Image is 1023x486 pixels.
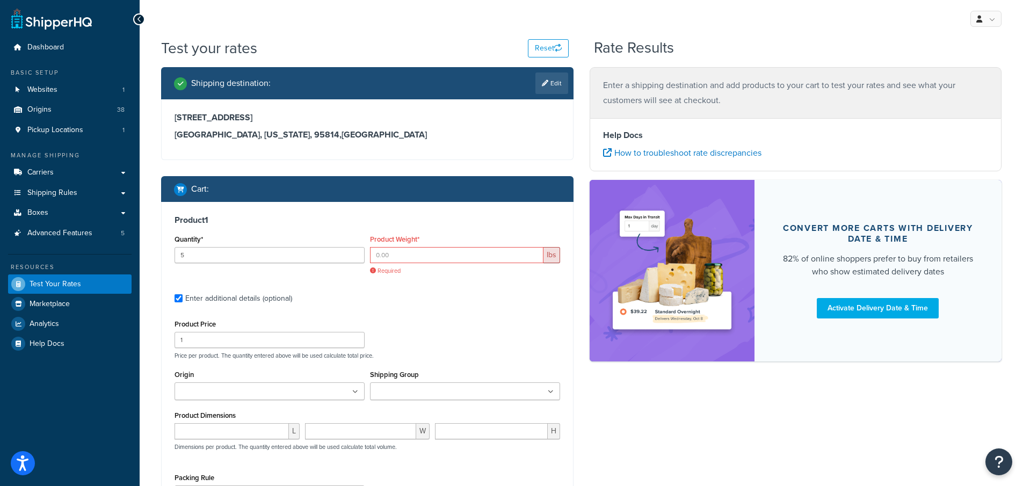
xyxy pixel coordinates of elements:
[175,294,183,302] input: Enter additional details (optional)
[175,320,216,328] label: Product Price
[8,100,132,120] a: Origins38
[370,267,560,275] span: Required
[535,72,568,94] a: Edit
[8,314,132,333] a: Analytics
[8,223,132,243] a: Advanced Features5
[8,80,132,100] a: Websites1
[27,168,54,177] span: Carriers
[606,196,738,345] img: feature-image-ddt-36eae7f7280da8017bfb280eaccd9c446f90b1fe08728e4019434db127062ab4.png
[175,247,365,263] input: 0.0
[370,247,543,263] input: 0.00
[594,40,674,56] h2: Rate Results
[603,147,761,159] a: How to troubleshoot rate discrepancies
[27,188,77,198] span: Shipping Rules
[175,215,560,226] h3: Product 1
[191,184,209,194] h2: Cart :
[780,223,976,244] div: Convert more carts with delivery date & time
[8,120,132,140] li: Pickup Locations
[27,229,92,238] span: Advanced Features
[780,252,976,278] div: 82% of online shoppers prefer to buy from retailers who show estimated delivery dates
[8,274,132,294] a: Test Your Rates
[370,371,419,379] label: Shipping Group
[185,291,292,306] div: Enter additional details (optional)
[27,208,48,217] span: Boxes
[8,151,132,160] div: Manage Shipping
[8,203,132,223] a: Boxes
[122,85,125,95] span: 1
[8,68,132,77] div: Basic Setup
[8,183,132,203] a: Shipping Rules
[172,352,563,359] p: Price per product. The quantity entered above will be used calculate total price.
[370,235,419,243] label: Product Weight*
[289,423,300,439] span: L
[985,448,1012,475] button: Open Resource Center
[122,126,125,135] span: 1
[603,78,989,108] p: Enter a shipping destination and add products to your cart to test your rates and see what your c...
[175,129,560,140] h3: [GEOGRAPHIC_DATA], [US_STATE], 95814 , [GEOGRAPHIC_DATA]
[8,100,132,120] li: Origins
[175,371,194,379] label: Origin
[27,126,83,135] span: Pickup Locations
[175,411,236,419] label: Product Dimensions
[30,339,64,349] span: Help Docs
[27,43,64,52] span: Dashboard
[175,112,560,123] h3: [STREET_ADDRESS]
[543,247,560,263] span: lbs
[8,263,132,272] div: Resources
[817,298,939,318] a: Activate Delivery Date & Time
[8,80,132,100] li: Websites
[27,105,52,114] span: Origins
[8,223,132,243] li: Advanced Features
[117,105,125,114] span: 38
[175,474,214,482] label: Packing Rule
[172,443,397,451] p: Dimensions per product. The quantity entered above will be used calculate total volume.
[8,38,132,57] a: Dashboard
[416,423,430,439] span: W
[8,334,132,353] a: Help Docs
[30,300,70,309] span: Marketplace
[603,129,989,142] h4: Help Docs
[191,78,271,88] h2: Shipping destination :
[27,85,57,95] span: Websites
[121,229,125,238] span: 5
[528,39,569,57] button: Reset
[30,320,59,329] span: Analytics
[8,120,132,140] a: Pickup Locations1
[8,294,132,314] a: Marketplace
[30,280,81,289] span: Test Your Rates
[161,38,257,59] h1: Test your rates
[175,235,203,243] label: Quantity*
[548,423,560,439] span: H
[8,163,132,183] a: Carriers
